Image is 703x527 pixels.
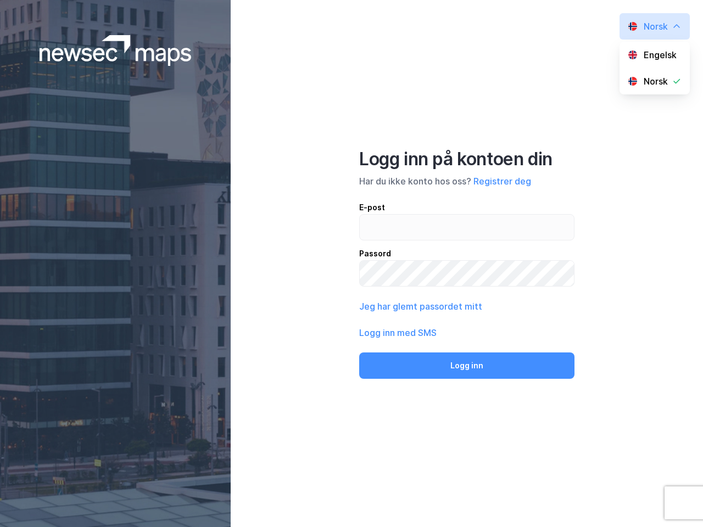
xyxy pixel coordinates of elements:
div: Norsk [644,75,668,88]
iframe: Chat Widget [648,474,703,527]
div: E-post [359,201,574,214]
div: Norsk [644,20,668,33]
div: Logg inn på kontoen din [359,148,574,170]
button: Logg inn med SMS [359,326,437,339]
div: Har du ikke konto hos oss? [359,175,574,188]
button: Registrer deg [473,175,531,188]
div: Engelsk [644,48,677,61]
img: logoWhite.bf58a803f64e89776f2b079ca2356427.svg [40,35,192,66]
button: Logg inn [359,352,574,379]
div: Passord [359,247,574,260]
button: Jeg har glemt passordet mitt [359,300,482,313]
